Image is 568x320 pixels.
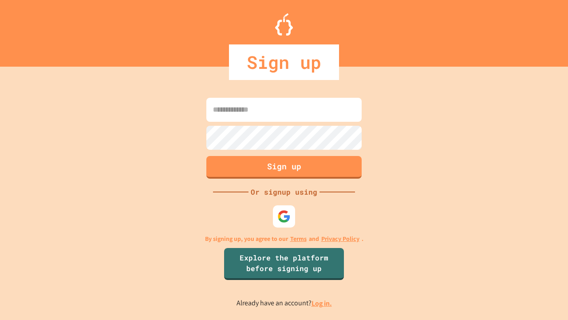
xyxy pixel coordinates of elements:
[277,210,291,223] img: google-icon.svg
[321,234,359,244] a: Privacy Policy
[237,298,332,309] p: Already have an account?
[229,44,339,80] div: Sign up
[312,299,332,308] a: Log in.
[248,187,319,197] div: Or signup using
[205,234,363,244] p: By signing up, you agree to our and .
[224,248,344,280] a: Explore the platform before signing up
[275,13,293,36] img: Logo.svg
[206,156,362,179] button: Sign up
[290,234,307,244] a: Terms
